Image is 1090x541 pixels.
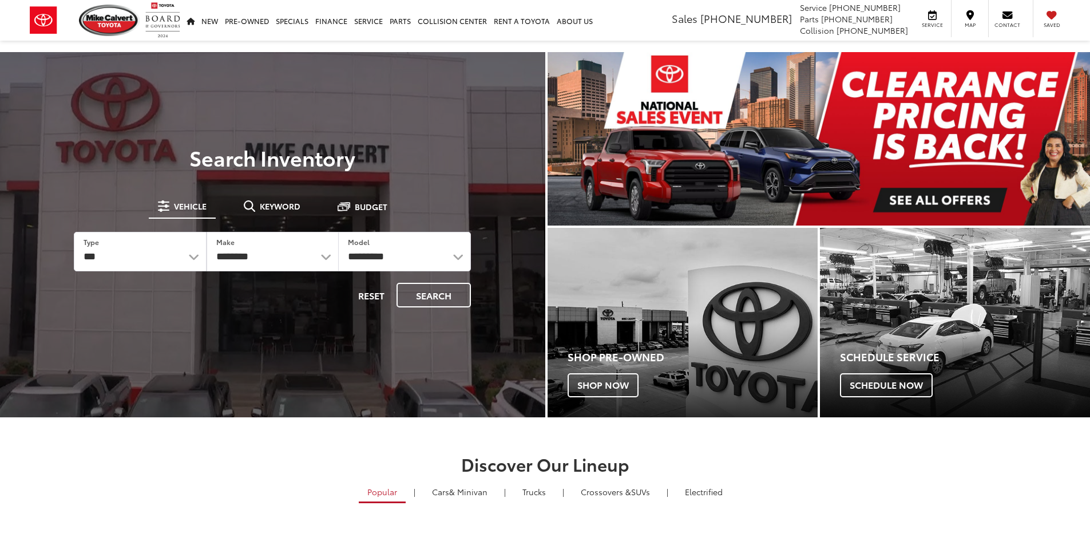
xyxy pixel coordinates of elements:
[514,482,554,501] a: Trucks
[664,486,671,497] li: |
[548,228,818,417] div: Toyota
[142,455,949,473] h2: Discover Our Lineup
[568,352,818,363] h4: Shop Pre-Owned
[449,486,487,497] span: & Minivan
[411,486,418,497] li: |
[260,202,300,210] span: Keyword
[840,373,933,397] span: Schedule Now
[501,486,509,497] li: |
[821,13,893,25] span: [PHONE_NUMBER]
[174,202,207,210] span: Vehicle
[837,25,908,36] span: [PHONE_NUMBER]
[79,5,140,36] img: Mike Calvert Toyota
[560,486,567,497] li: |
[348,237,370,247] label: Model
[397,283,471,307] button: Search
[355,203,387,211] span: Budget
[820,228,1090,417] a: Schedule Service Schedule Now
[840,352,1090,363] h4: Schedule Service
[700,11,792,26] span: [PHONE_NUMBER]
[84,237,99,247] label: Type
[581,486,631,497] span: Crossovers &
[359,482,406,503] a: Popular
[423,482,496,501] a: Cars
[800,25,834,36] span: Collision
[672,11,697,26] span: Sales
[48,146,497,169] h3: Search Inventory
[829,2,901,13] span: [PHONE_NUMBER]
[676,482,731,501] a: Electrified
[548,228,818,417] a: Shop Pre-Owned Shop Now
[568,373,639,397] span: Shop Now
[216,237,235,247] label: Make
[994,21,1020,29] span: Contact
[919,21,945,29] span: Service
[1039,21,1064,29] span: Saved
[957,21,982,29] span: Map
[348,283,394,307] button: Reset
[800,2,827,13] span: Service
[800,13,819,25] span: Parts
[572,482,659,501] a: SUVs
[820,228,1090,417] div: Toyota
